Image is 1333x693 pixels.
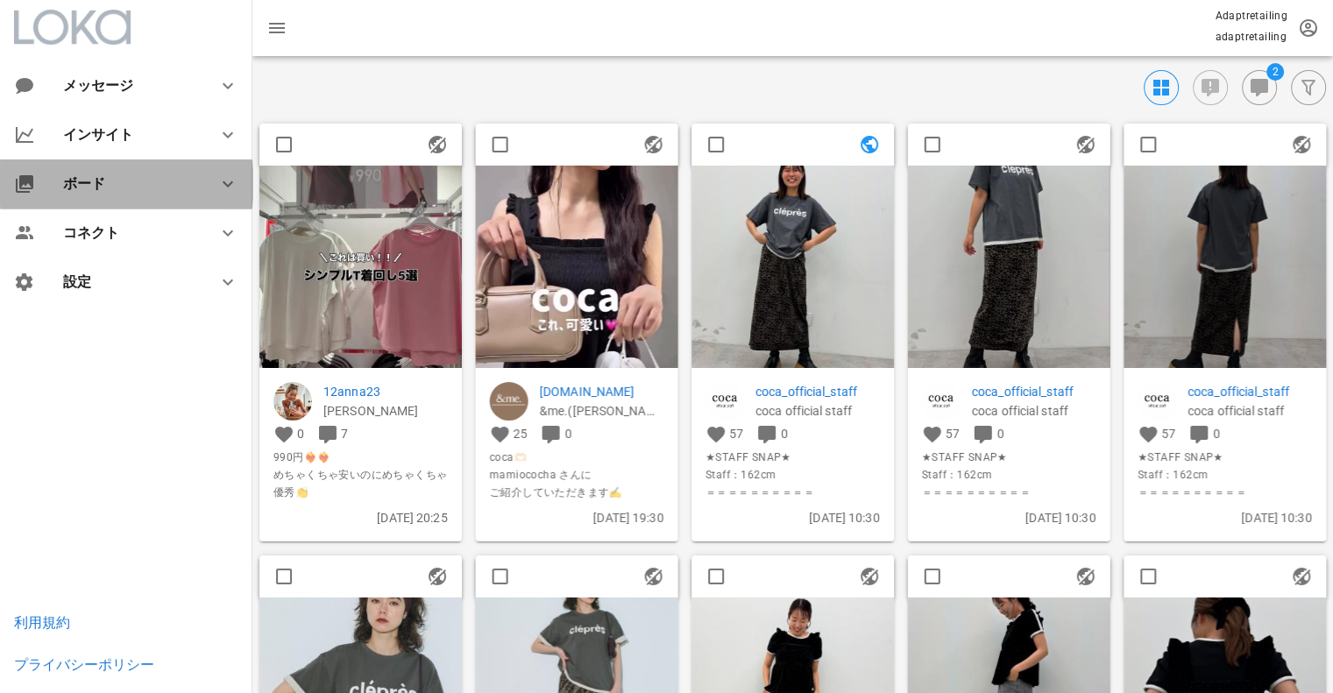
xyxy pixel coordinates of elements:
div: メッセージ [63,77,189,94]
span: ＝＝＝＝＝＝＝＝＝＝ [922,484,1096,501]
a: coca_official_staff [972,382,1096,401]
div: コネクト [63,224,196,241]
p: andme.jp [540,382,664,401]
p: [DATE] 20:25 [273,508,448,527]
a: プライバシーポリシー [14,656,154,673]
span: 57 [1161,427,1175,441]
img: 1476891528147221_18068733254132517_2198392965280693444_n.jpg [908,166,1110,368]
span: 0 [297,427,304,441]
span: ＝＝＝＝＝＝＝＝＝＝ [705,484,880,501]
a: coca_official_staff [1188,382,1312,401]
div: インサイト [63,126,196,143]
span: 0 [781,427,788,441]
span: 57 [946,427,960,441]
p: [DATE] 10:30 [1138,508,1312,527]
p: coca official staff [755,401,880,421]
p: coca official staff [972,401,1096,421]
span: 25 [514,427,528,441]
span: ご紹介していただきます✍️ [490,484,664,501]
img: firstframe [476,166,678,525]
span: ＝＝＝＝＝＝＝＝＝＝ [1138,484,1312,501]
span: mamiococha さんに [490,466,664,484]
span: めちゃくちゃ安いのにめちゃくちゃ優秀👏 [273,466,448,501]
span: 57 [729,427,743,441]
span: Staff：162cm [705,466,880,484]
img: 1477611AQMWWENlksrnbPGYMBnK7DfEqoDx1Cet1bXaWebOdPKGgOMWOwNF235aQRua1kpbN7NYD8uOk1wEfI29sMqFbr2swY... [259,166,462,368]
span: 0 [564,427,571,441]
span: 0 [996,427,1003,441]
p: coca official staff [1188,401,1312,421]
span: coca🫶🏻 [490,449,664,466]
span: 990円❤️‍🔥❤️‍🔥 [273,449,448,466]
div: 設定 [63,273,196,290]
p: Adaptretailing [1215,7,1287,25]
p: [DATE] 10:30 [705,508,880,527]
img: coca_official_staff [705,382,744,421]
span: Staff：162cm [922,466,1096,484]
span: Staff：162cm [1138,466,1312,484]
a: coca_official_staff [755,382,880,401]
p: &me.(アンドミー) [540,401,664,421]
span: ★STAFF SNAP★ [705,449,880,466]
p: adaptretailing [1215,28,1287,46]
span: 7 [341,427,348,441]
span: 0 [1213,427,1220,441]
img: coca_official_staff [922,382,961,421]
div: ボード [63,175,196,192]
p: [DATE] 19:30 [490,508,664,527]
span: ★STAFF SNAP★ [1138,449,1312,466]
img: coca_official_staff [1138,382,1176,421]
p: anna [323,401,448,421]
a: [DOMAIN_NAME] [540,382,664,401]
span: バッジ [1266,63,1284,81]
img: 1476890529207458_18068733242132517_3222317804409016252_n.jpg [691,166,894,368]
img: 1476892529605316_18068733284132517_861856978802074028_n.jpg [1124,166,1326,368]
a: 利用規約 [14,614,70,631]
img: andme.jp [490,382,528,421]
a: 12anna23 [323,382,448,401]
p: [DATE] 10:30 [922,508,1096,527]
img: 12anna23 [273,382,312,421]
span: ★STAFF SNAP★ [922,449,1096,466]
